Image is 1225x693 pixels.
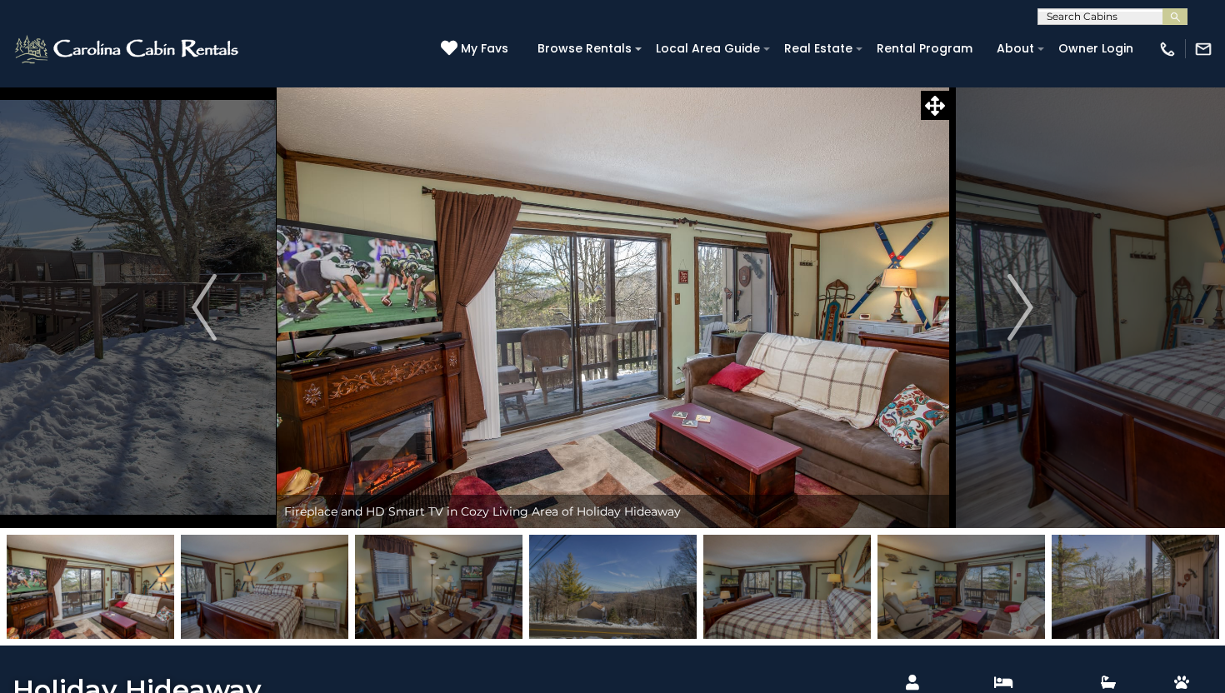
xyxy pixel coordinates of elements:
[1050,36,1142,62] a: Owner Login
[441,40,512,58] a: My Favs
[703,535,871,639] img: 163267578
[1194,40,1212,58] img: mail-regular-white.png
[181,535,348,639] img: 163267575
[1008,274,1033,341] img: arrow
[355,535,522,639] img: 163267593
[133,87,276,528] button: Previous
[7,535,174,639] img: 163267576
[529,535,697,639] img: 163267577
[276,495,950,528] div: Fireplace and HD Smart TV in Cozy Living Area of Holiday Hideaway
[949,87,1092,528] button: Next
[868,36,981,62] a: Rental Program
[461,40,508,57] span: My Favs
[1158,40,1177,58] img: phone-regular-white.png
[776,36,861,62] a: Real Estate
[877,535,1045,639] img: 163267579
[1052,535,1219,639] img: 163267594
[12,32,243,66] img: White-1-2.png
[192,274,217,341] img: arrow
[529,36,640,62] a: Browse Rentals
[988,36,1042,62] a: About
[647,36,768,62] a: Local Area Guide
